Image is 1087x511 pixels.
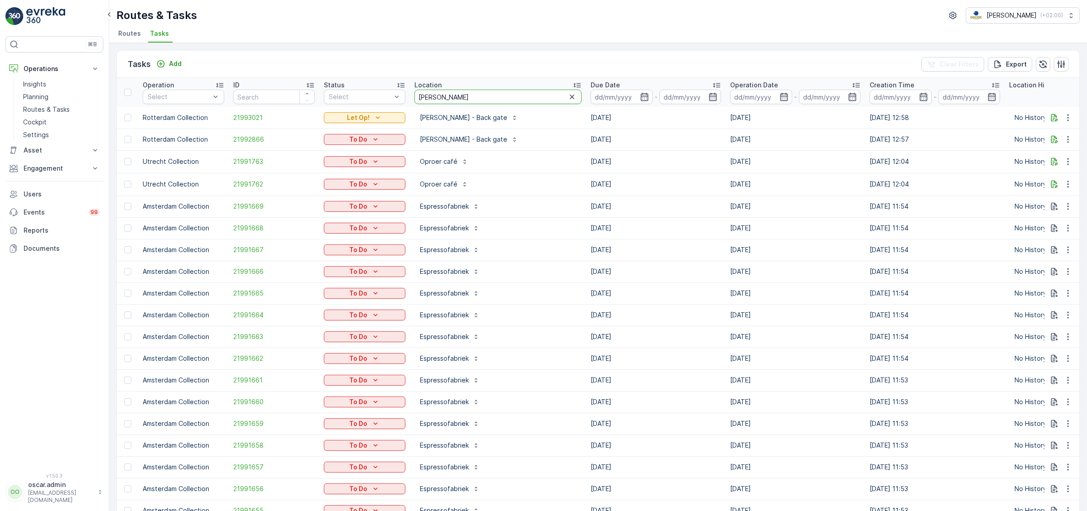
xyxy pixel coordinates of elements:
[420,113,507,122] p: [PERSON_NAME] - Back gate
[1015,289,1085,298] p: No History Records
[143,354,224,363] p: Amsterdam Collection
[420,202,469,211] p: Espressofabriek
[23,105,70,114] p: Routes & Tasks
[324,201,405,212] button: To Do
[586,413,726,435] td: [DATE]
[865,239,1005,261] td: [DATE] 11:54
[1015,267,1085,276] p: No History Records
[233,484,315,493] span: 21991656
[233,310,315,320] span: 21991664
[586,129,726,150] td: [DATE]
[726,456,865,478] td: [DATE]
[349,135,367,144] p: To Do
[324,266,405,277] button: To Do
[414,351,485,366] button: Espressofabriek
[124,181,131,188] div: Toggle Row Selected
[659,90,721,104] input: dd/mm/yyyy
[1015,202,1085,211] p: No History Records
[586,348,726,369] td: [DATE]
[726,391,865,413] td: [DATE]
[726,326,865,348] td: [DATE]
[420,267,469,276] p: Espressofabriek
[349,332,367,341] p: To Do
[988,57,1032,72] button: Export
[324,462,405,473] button: To Do
[865,391,1005,413] td: [DATE] 11:53
[865,261,1005,282] td: [DATE] 11:54
[324,396,405,407] button: To Do
[586,435,726,456] td: [DATE]
[124,377,131,384] div: Toggle Row Selected
[143,157,224,166] p: Utrecht Collection
[414,221,485,235] button: Espressofabriek
[586,217,726,239] td: [DATE]
[586,239,726,261] td: [DATE]
[349,441,367,450] p: To Do
[5,473,103,478] span: v 1.50.3
[23,92,48,101] p: Planning
[148,92,210,101] p: Select
[324,375,405,386] button: To Do
[143,484,224,493] p: Amsterdam Collection
[324,81,345,90] p: Status
[1009,81,1061,90] p: Location History
[414,438,485,453] button: Espressofabriek
[143,245,224,254] p: Amsterdam Collection
[865,435,1005,456] td: [DATE] 11:53
[726,129,865,150] td: [DATE]
[23,80,46,89] p: Insights
[349,289,367,298] p: To Do
[591,90,653,104] input: dd/mm/yyyy
[349,157,367,166] p: To Do
[143,81,174,90] p: Operation
[420,289,469,298] p: Espressofabriek
[1015,157,1085,166] p: No History Records
[420,245,469,254] p: Espressofabriek
[794,91,797,102] p: -
[420,376,469,385] p: Espressofabriek
[233,202,315,211] a: 21991669
[986,11,1037,20] p: [PERSON_NAME]
[124,136,131,143] div: Toggle Row Selected
[329,92,391,101] p: Select
[420,135,507,144] p: [PERSON_NAME] - Back gate
[233,245,315,254] span: 21991667
[586,478,726,500] td: [DATE]
[347,113,370,122] p: Let Op!
[1015,463,1085,472] p: No History Records
[233,463,315,472] a: 21991657
[726,304,865,326] td: [DATE]
[124,333,131,340] div: Toggle Row Selected
[726,217,865,239] td: [DATE]
[233,113,315,122] a: 21993021
[1015,376,1085,385] p: No History Records
[24,244,100,253] p: Documents
[865,348,1005,369] td: [DATE] 11:54
[143,463,224,472] p: Amsterdam Collection
[726,369,865,391] td: [DATE]
[799,90,861,104] input: dd/mm/yyyy
[586,456,726,478] td: [DATE]
[1040,12,1063,19] p: ( +02:00 )
[233,180,315,189] a: 21991762
[233,157,315,166] span: 21991763
[324,134,405,145] button: To Do
[420,332,469,341] p: Espressofabriek
[169,59,182,68] p: Add
[730,81,778,90] p: Operation Date
[414,81,442,90] p: Location
[233,90,315,104] input: Search
[233,135,315,144] a: 21992866
[324,244,405,255] button: To Do
[414,286,485,301] button: Espressofabriek
[19,78,103,91] a: Insights
[124,485,131,492] div: Toggle Row Selected
[116,8,197,23] p: Routes & Tasks
[324,418,405,429] button: To Do
[150,29,169,38] span: Tasks
[586,282,726,304] td: [DATE]
[124,420,131,427] div: Toggle Row Selected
